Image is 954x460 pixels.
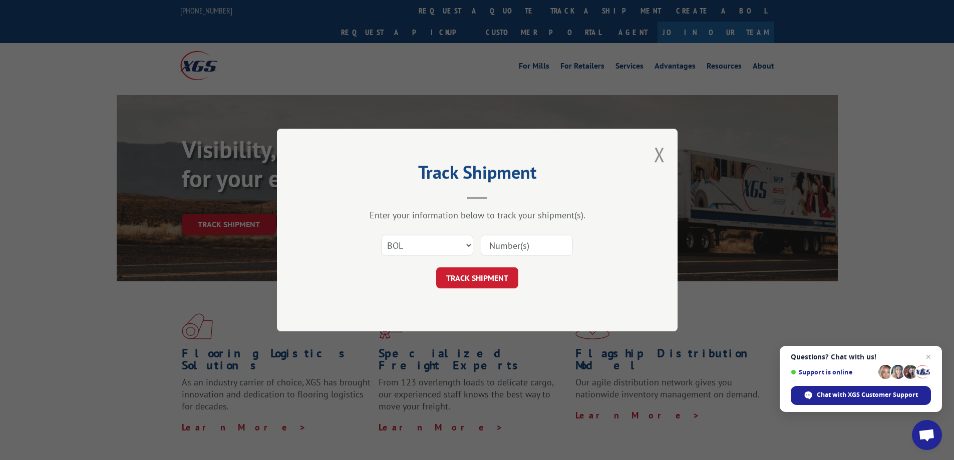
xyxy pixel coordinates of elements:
span: Questions? Chat with us! [791,353,931,361]
div: Open chat [912,420,942,450]
input: Number(s) [481,235,573,256]
div: Chat with XGS Customer Support [791,386,931,405]
h2: Track Shipment [327,165,627,184]
span: Support is online [791,368,875,376]
button: TRACK SHIPMENT [436,267,518,288]
span: Chat with XGS Customer Support [817,390,918,399]
span: Close chat [922,351,934,363]
button: Close modal [654,141,665,168]
div: Enter your information below to track your shipment(s). [327,209,627,221]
